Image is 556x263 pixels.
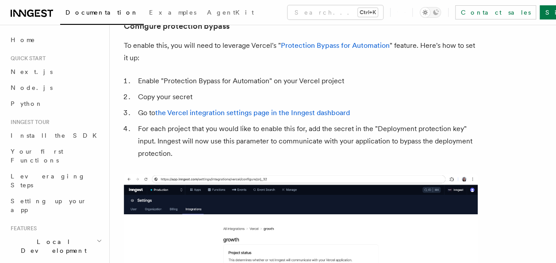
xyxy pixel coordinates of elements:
[135,123,478,160] li: For each project that you would like to enable this for, add the secret in the "Deployment protec...
[7,96,104,112] a: Python
[124,39,478,64] p: To enable this, you will need to leverage Vercel's " " feature. Here's how to set it up:
[7,237,96,255] span: Local Development
[7,234,104,259] button: Local Development
[420,7,441,18] button: Toggle dark mode
[11,148,63,164] span: Your first Functions
[7,128,104,143] a: Install the SDK
[135,91,478,103] li: Copy your secret
[7,32,104,48] a: Home
[7,193,104,218] a: Setting up your app
[149,9,196,16] span: Examples
[65,9,138,16] span: Documentation
[11,132,102,139] span: Install the SDK
[11,84,53,91] span: Node.js
[7,80,104,96] a: Node.js
[11,197,87,213] span: Setting up your app
[202,3,259,24] a: AgentKit
[7,168,104,193] a: Leveraging Steps
[60,3,144,25] a: Documentation
[7,119,50,126] span: Inngest tour
[207,9,254,16] span: AgentKit
[135,75,478,87] li: Enable "Protection Bypass for Automation" on your Vercel project
[11,68,53,75] span: Next.js
[124,20,230,32] a: Configure protection bypass
[11,35,35,44] span: Home
[135,107,478,119] li: Go to
[155,108,350,117] a: the Vercel integration settings page in the Inngest dashboard
[358,8,378,17] kbd: Ctrl+K
[7,143,104,168] a: Your first Functions
[11,100,43,107] span: Python
[11,173,85,189] span: Leveraging Steps
[281,41,390,50] a: Protection Bypass for Automation
[288,5,383,19] button: Search...Ctrl+K
[7,55,46,62] span: Quick start
[455,5,536,19] a: Contact sales
[7,64,104,80] a: Next.js
[144,3,202,24] a: Examples
[7,225,37,232] span: Features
